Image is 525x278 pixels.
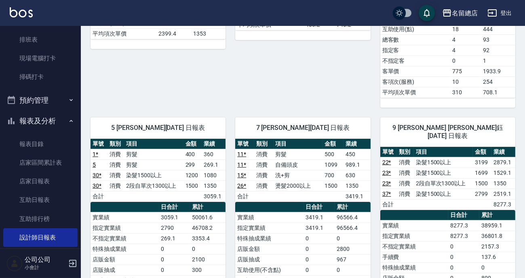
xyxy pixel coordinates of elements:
button: save [419,5,435,21]
td: 310 [450,87,481,98]
td: 店販抽成 [91,265,159,275]
span: 7 [PERSON_NAME][DATE] 日報表 [245,124,361,132]
td: 1 [481,55,515,66]
a: 設計師日報表 [3,228,78,247]
td: 平均項次單價 [91,28,156,39]
th: 累計 [479,210,515,221]
th: 日合計 [448,210,479,221]
a: 店家日報表 [3,172,78,191]
img: Person [6,255,23,272]
td: 特殊抽成業績 [91,244,159,254]
td: 消費 [254,149,273,159]
a: 掃碼打卡 [3,68,78,86]
th: 金額 [183,139,202,149]
button: 預約管理 [3,90,78,111]
span: 9 [PERSON_NAME] [PERSON_NAME]鈺 [DATE] 日報表 [390,124,506,140]
div: 名留總店 [452,8,478,18]
td: 0 [159,254,190,265]
td: 8277.3 [448,231,479,241]
td: 269.1 [202,159,226,170]
td: 洗+剪 [274,170,323,180]
td: 消費 [108,149,124,159]
td: 700 [323,170,344,180]
td: 指定實業績 [380,231,449,241]
td: 0 [479,262,515,273]
td: 1200 [183,170,202,180]
td: 特殊抽成業績 [235,233,304,244]
td: 967 [335,254,371,265]
td: 254 [481,76,515,87]
td: 708.1 [481,87,515,98]
th: 項目 [274,139,323,149]
td: 0 [159,244,190,254]
td: 消費 [397,168,414,178]
td: 1500 [323,180,344,191]
td: 269.1 [159,233,190,244]
p: 小會計 [25,264,66,271]
td: 1080 [202,170,226,180]
td: 1099 [323,159,344,170]
td: 3419.1 [344,191,371,202]
th: 類別 [108,139,124,149]
td: 300 [190,265,226,275]
td: 0 [448,262,479,273]
td: 1500 [183,180,202,191]
td: 450 [344,149,371,159]
th: 類別 [397,147,414,157]
td: 消費 [108,170,124,180]
td: 指定實業績 [235,223,304,233]
td: 500 [323,149,344,159]
td: 不指定客 [380,55,450,66]
td: 0 [304,265,335,275]
table: a dense table [380,147,515,210]
td: 不指定實業績 [91,233,159,244]
td: 手續費 [380,252,449,262]
td: 3199 [473,157,491,168]
td: 0 [335,233,371,244]
td: 775 [450,66,481,76]
td: 1529.1 [491,168,515,178]
td: 0 [190,244,226,254]
th: 累計 [335,202,371,212]
td: 消費 [108,159,124,170]
td: 合計 [91,191,108,202]
td: 客單價 [380,66,450,76]
button: 登出 [484,6,515,21]
td: 特殊抽成業績 [380,262,449,273]
td: 36801.8 [479,231,515,241]
a: 互助排行榜 [3,210,78,228]
a: 店家區間累計表 [3,153,78,172]
td: 燙髮2000以上 [274,180,323,191]
td: 299 [183,159,202,170]
td: 0 [448,241,479,252]
td: 消費 [397,157,414,168]
td: 1350 [344,180,371,191]
td: 46708.2 [190,223,226,233]
th: 單號 [91,139,108,149]
td: 137.6 [479,252,515,262]
td: 指定客 [380,45,450,55]
td: 3353.4 [190,233,226,244]
td: 指定實業績 [91,223,159,233]
td: 0 [304,233,335,244]
td: 444 [481,24,515,34]
button: 名留總店 [439,5,481,21]
td: 客項次(服務) [380,76,450,87]
td: 剪髮 [124,149,183,159]
table: a dense table [235,139,370,202]
td: 剪髮 [274,149,323,159]
td: 3059.1 [202,191,226,202]
td: 400 [183,149,202,159]
td: 96566.4 [335,223,371,233]
td: 0 [448,252,479,262]
td: 4 [450,45,481,55]
td: 3419.1 [304,223,335,233]
td: 1500 [473,178,491,189]
td: 1353 [191,28,226,39]
td: 2799 [473,189,491,199]
td: 互助使用(不含點) [235,265,304,275]
button: 報表及分析 [3,110,78,132]
td: 360 [202,149,226,159]
td: 染髮1500以上 [414,189,473,199]
td: 店販金額 [235,244,304,254]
